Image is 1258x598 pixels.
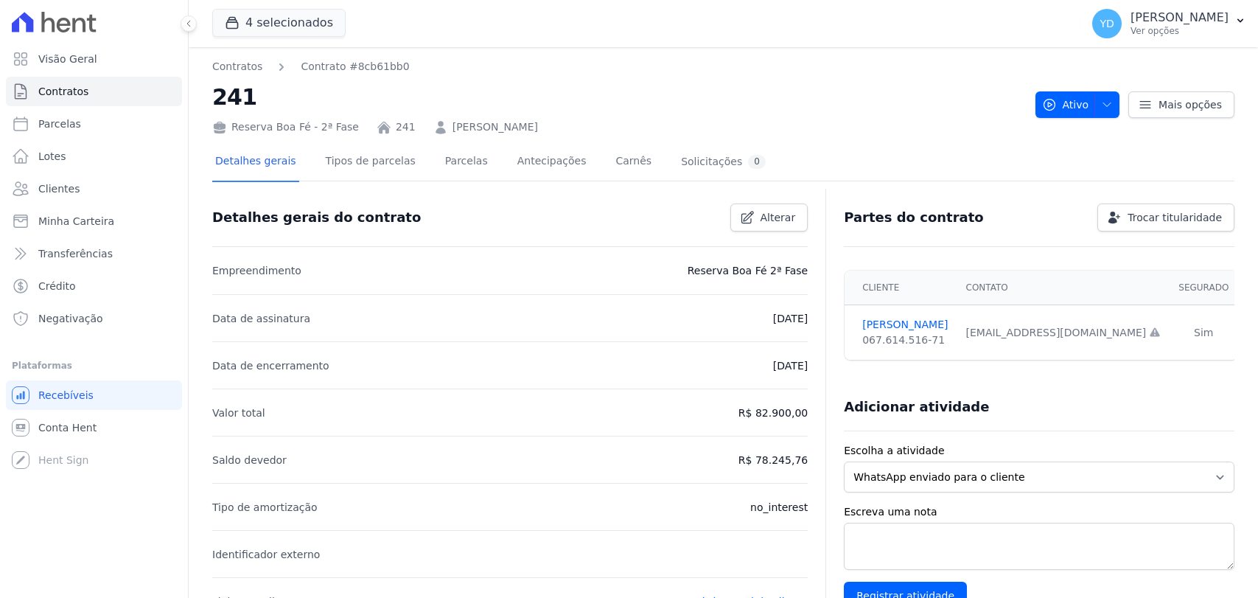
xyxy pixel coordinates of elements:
[1080,3,1258,44] button: YD [PERSON_NAME] Ver opções
[212,209,421,226] h3: Detalhes gerais do contrato
[6,109,182,139] a: Parcelas
[688,262,808,279] p: Reserva Boa Fé 2ª Fase
[845,271,957,305] th: Cliente
[38,181,80,196] span: Clientes
[738,404,808,422] p: R$ 82.900,00
[1131,25,1229,37] p: Ver opções
[761,210,796,225] span: Alterar
[212,59,410,74] nav: Breadcrumb
[1128,91,1234,118] a: Mais opções
[212,498,318,516] p: Tipo de amortização
[212,546,320,563] p: Identificador externo
[212,357,329,375] p: Data de encerramento
[38,214,114,229] span: Minha Carteira
[6,44,182,74] a: Visão Geral
[38,311,103,326] span: Negativação
[38,84,88,99] span: Contratos
[966,325,1161,341] div: [EMAIL_ADDRESS][DOMAIN_NAME]
[38,388,94,403] span: Recebíveis
[1170,305,1237,361] td: Sim
[212,9,346,37] button: 4 selecionados
[862,333,948,348] div: 067.614.516-71
[1170,271,1237,305] th: Segurado
[212,119,359,135] div: Reserva Boa Fé - 2ª Fase
[773,310,808,327] p: [DATE]
[6,413,182,442] a: Conta Hent
[748,155,766,169] div: 0
[212,59,262,74] a: Contratos
[681,155,766,169] div: Solicitações
[212,59,1024,74] nav: Breadcrumb
[38,149,66,164] span: Lotes
[844,443,1234,459] label: Escolha a atividade
[750,498,808,516] p: no_interest
[1131,10,1229,25] p: [PERSON_NAME]
[38,246,113,261] span: Transferências
[396,119,416,135] a: 241
[6,304,182,333] a: Negativação
[514,143,590,182] a: Antecipações
[1159,97,1222,112] span: Mais opções
[1035,91,1120,118] button: Ativo
[6,142,182,171] a: Lotes
[38,117,81,131] span: Parcelas
[212,80,1024,114] h2: 241
[6,206,182,236] a: Minha Carteira
[323,143,419,182] a: Tipos de parcelas
[1100,18,1114,29] span: YD
[12,357,176,375] div: Plataformas
[862,317,948,333] a: [PERSON_NAME]
[738,451,808,469] p: R$ 78.245,76
[212,310,310,327] p: Data de assinatura
[212,262,301,279] p: Empreendimento
[442,143,491,182] a: Parcelas
[957,271,1170,305] th: Contato
[6,239,182,268] a: Transferências
[38,420,97,435] span: Conta Hent
[844,209,984,226] h3: Partes do contrato
[844,398,989,416] h3: Adicionar atividade
[6,271,182,301] a: Crédito
[452,119,538,135] a: [PERSON_NAME]
[730,204,808,232] a: Alterar
[6,77,182,106] a: Contratos
[38,279,76,293] span: Crédito
[212,404,265,422] p: Valor total
[612,143,654,182] a: Carnês
[6,174,182,204] a: Clientes
[38,52,97,66] span: Visão Geral
[1128,210,1222,225] span: Trocar titularidade
[844,504,1234,520] label: Escreva uma nota
[212,451,287,469] p: Saldo devedor
[301,59,409,74] a: Contrato #8cb61bb0
[1097,204,1234,232] a: Trocar titularidade
[678,143,769,182] a: Solicitações0
[212,143,299,182] a: Detalhes gerais
[773,357,808,375] p: [DATE]
[1042,91,1089,118] span: Ativo
[6,380,182,410] a: Recebíveis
